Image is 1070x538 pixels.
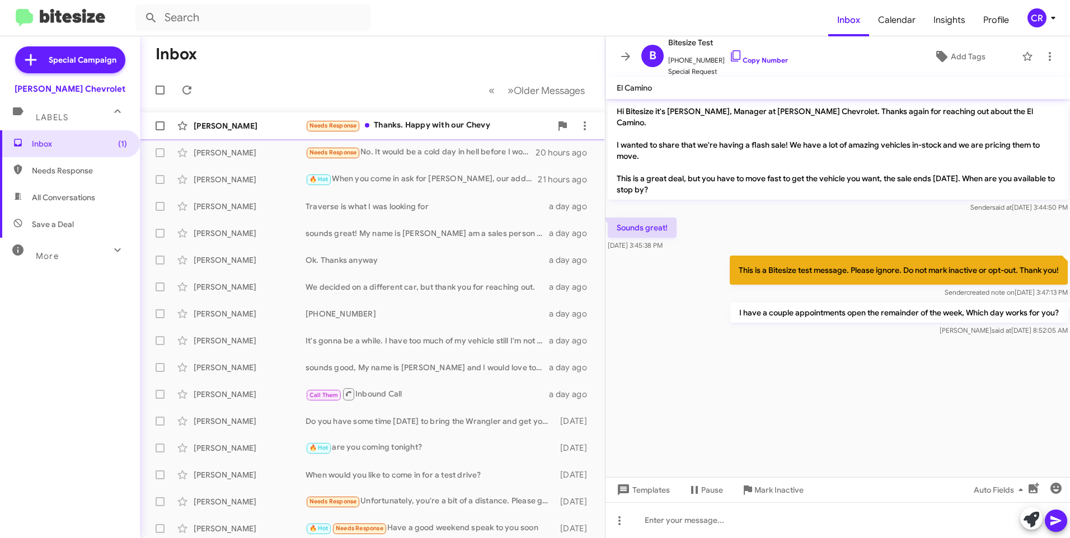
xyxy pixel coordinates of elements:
[194,120,306,131] div: [PERSON_NAME]
[555,442,596,454] div: [DATE]
[309,391,339,399] span: Call Them
[306,495,555,508] div: Unfortunately, you're a bit of a distance. Please give me more information on the car if possible...
[730,256,1068,285] p: This is a Bitesize test message. Please ignore. Do not mark inactive or opt-out. Thank you!
[194,201,306,212] div: [PERSON_NAME]
[32,165,127,176] span: Needs Response
[194,174,306,185] div: [PERSON_NAME]
[649,47,656,65] span: B
[306,173,538,186] div: When you come in ask for [PERSON_NAME], our address is [STREET_ADDRESS]
[1027,8,1046,27] div: CR
[514,84,585,97] span: Older Messages
[555,416,596,427] div: [DATE]
[194,523,306,534] div: [PERSON_NAME]
[309,122,357,129] span: Needs Response
[489,83,495,97] span: «
[730,303,1068,323] p: I have a couple appointments open the remainder of the week, Which day works for you?
[306,387,549,401] div: Inbound Call
[965,480,1036,500] button: Auto Fields
[679,480,732,500] button: Pause
[306,254,549,266] div: Ok. Thanks anyway
[966,288,1015,296] span: created note on
[194,335,306,346] div: [PERSON_NAME]
[608,218,677,238] p: Sounds great!
[555,523,596,534] div: [DATE]
[306,416,555,427] div: Do you have some time [DATE] to bring the Wrangler and get you a quick appraisal?
[482,79,501,102] button: Previous
[1018,8,1058,27] button: CR
[194,254,306,266] div: [PERSON_NAME]
[549,201,596,212] div: a day ago
[974,480,1027,500] span: Auto Fields
[194,469,306,480] div: [PERSON_NAME]
[549,389,596,400] div: a day ago
[306,308,549,319] div: [PHONE_NUMBER]
[32,219,74,230] span: Save a Deal
[828,4,869,36] a: Inbox
[617,83,652,93] span: El Camino
[15,46,125,73] a: Special Campaign
[194,496,306,507] div: [PERSON_NAME]
[668,49,788,66] span: [PHONE_NUMBER]
[15,83,125,95] div: [PERSON_NAME] Chevrolet
[536,147,596,158] div: 20 hours ago
[508,83,514,97] span: »
[555,496,596,507] div: [DATE]
[549,335,596,346] div: a day ago
[36,251,59,261] span: More
[482,79,592,102] nav: Page navigation example
[32,138,127,149] span: Inbox
[306,281,549,292] div: We decided on a different car, but thank you for reaching out.
[951,46,985,67] span: Add Tags
[608,241,663,249] span: [DATE] 3:45:38 PM
[309,525,328,532] span: 🔥 Hot
[549,308,596,319] div: a day ago
[36,112,68,122] span: Labels
[549,281,596,292] div: a day ago
[940,326,1068,334] span: [PERSON_NAME] [DATE] 8:52:05 AM
[306,201,549,212] div: Traverse is what I was looking for
[555,469,596,480] div: [DATE]
[924,4,974,36] a: Insights
[194,228,306,239] div: [PERSON_NAME]
[194,442,306,454] div: [PERSON_NAME]
[974,4,1018,36] span: Profile
[306,469,555,480] div: When would you like to come in for a test drive?
[194,308,306,319] div: [PERSON_NAME]
[194,389,306,400] div: [PERSON_NAME]
[306,335,549,346] div: It's gonna be a while. I have too much of my vehicle still I'm not rolling over.
[549,254,596,266] div: a day ago
[309,176,328,183] span: 🔥 Hot
[194,362,306,373] div: [PERSON_NAME]
[668,36,788,49] span: Bitesize Test
[306,522,555,535] div: Have a good weekend speak to you soon
[608,101,1068,200] p: Hi Bitesize it's [PERSON_NAME], Manager at [PERSON_NAME] Chevrolet. Thanks again for reaching out...
[194,416,306,427] div: [PERSON_NAME]
[336,525,383,532] span: Needs Response
[729,56,788,64] a: Copy Number
[194,147,306,158] div: [PERSON_NAME]
[309,444,328,451] span: 🔥 Hot
[614,480,670,500] span: Templates
[903,46,1016,67] button: Add Tags
[970,203,1068,211] span: Sender [DATE] 3:44:50 PM
[306,119,551,132] div: Thanks. Happy with our Chevy
[992,203,1012,211] span: said at
[32,192,95,203] span: All Conversations
[306,362,549,373] div: sounds good, My name is [PERSON_NAME] and I would love to help you out when you are ready. Either...
[156,45,197,63] h1: Inbox
[549,362,596,373] div: a day ago
[194,281,306,292] div: [PERSON_NAME]
[869,4,924,36] a: Calendar
[538,174,596,185] div: 21 hours ago
[135,4,370,31] input: Search
[606,480,679,500] button: Templates
[309,149,357,156] span: Needs Response
[945,288,1068,296] span: Sender [DATE] 3:47:13 PM
[549,228,596,239] div: a day ago
[754,480,804,500] span: Mark Inactive
[306,146,536,159] div: No. It would be a cold day in hell before I would ever do business with you guys again
[306,228,549,239] div: sounds great! My name is [PERSON_NAME] am a sales person here at the dealership. My phone number ...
